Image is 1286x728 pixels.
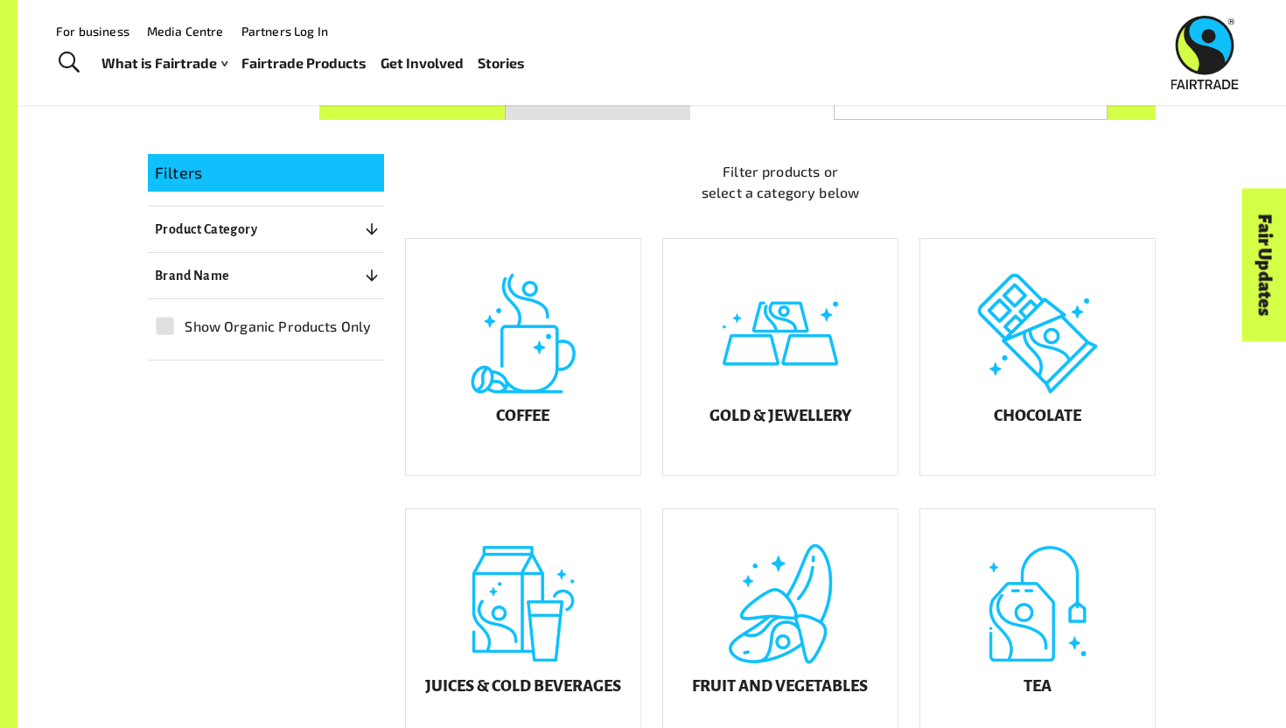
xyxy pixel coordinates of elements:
[47,41,90,85] a: Toggle Search
[155,161,377,185] p: Filters
[148,260,384,291] button: Brand Name
[241,51,367,76] a: Fairtrade Products
[496,408,549,425] h5: Coffee
[155,265,230,286] p: Brand Name
[662,238,898,476] a: Gold & Jewellery
[185,316,371,337] span: Show Organic Products Only
[1024,678,1052,696] h5: Tea
[56,24,129,38] a: For business
[241,24,328,38] a: Partners Log In
[405,238,641,476] a: Coffee
[101,51,227,76] a: What is Fairtrade
[425,678,621,696] h5: Juices & Cold Beverages
[147,24,224,38] a: Media Centre
[1171,16,1239,89] img: Fairtrade Australia New Zealand logo
[709,408,851,425] h5: Gold & Jewellery
[155,219,257,240] p: Product Category
[478,51,525,76] a: Stories
[919,238,1156,476] a: Chocolate
[148,213,384,245] button: Product Category
[692,678,868,696] h5: Fruit and Vegetables
[381,51,464,76] a: Get Involved
[405,161,1156,203] p: Filter products or select a category below
[994,408,1081,425] h5: Chocolate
